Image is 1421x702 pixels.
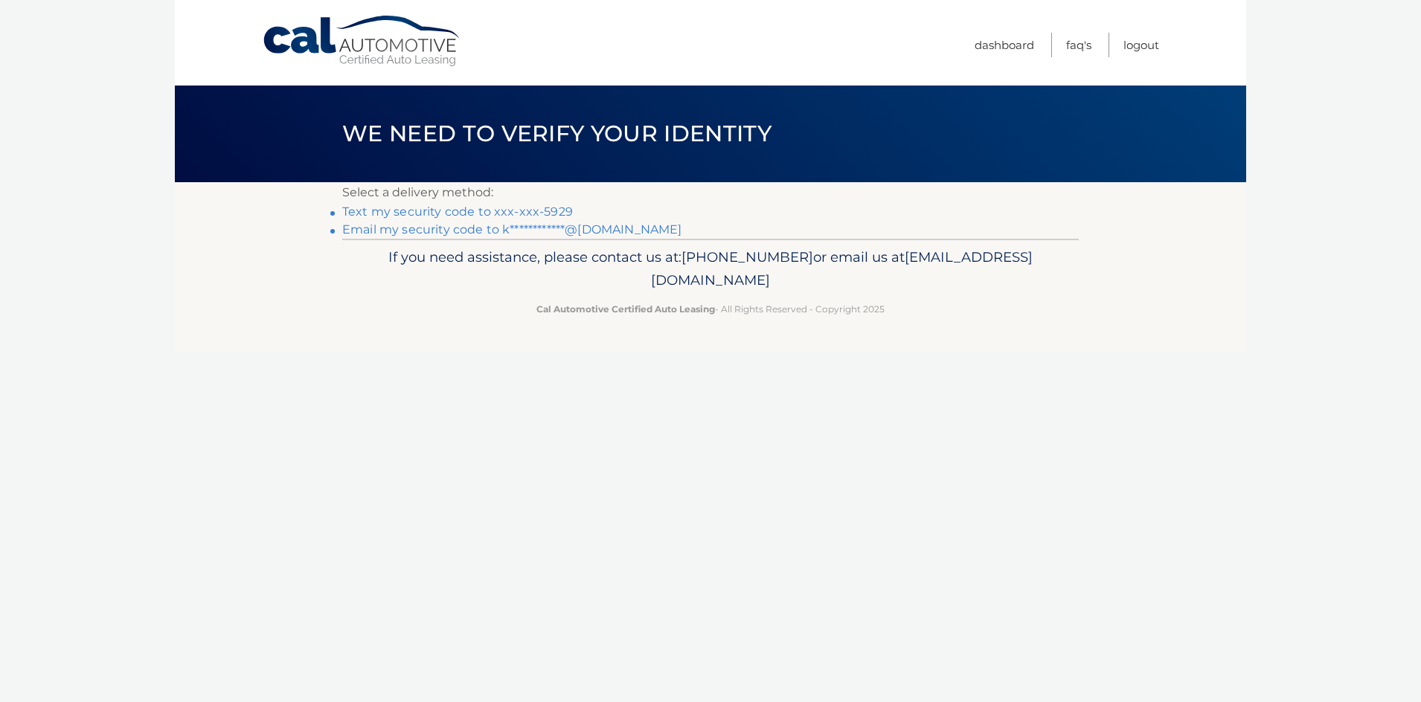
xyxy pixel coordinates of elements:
[342,120,772,147] span: We need to verify your identity
[262,15,463,68] a: Cal Automotive
[1123,33,1159,57] a: Logout
[681,248,813,265] span: [PHONE_NUMBER]
[352,301,1069,317] p: - All Rights Reserved - Copyright 2025
[1066,33,1091,57] a: FAQ's
[342,205,573,219] a: Text my security code to xxx-xxx-5929
[975,33,1034,57] a: Dashboard
[536,303,715,315] strong: Cal Automotive Certified Auto Leasing
[342,182,1079,203] p: Select a delivery method:
[352,245,1069,293] p: If you need assistance, please contact us at: or email us at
